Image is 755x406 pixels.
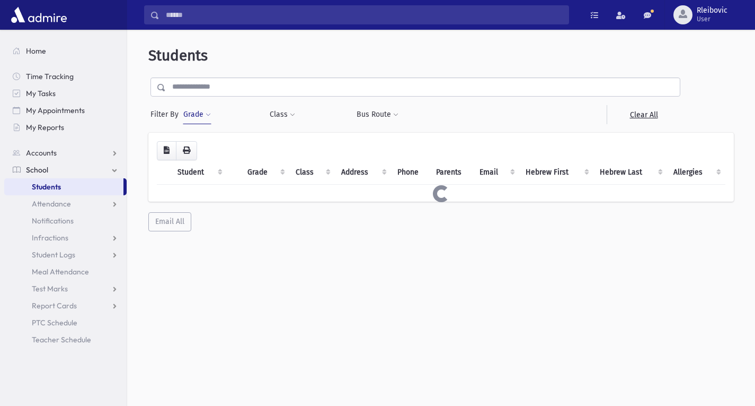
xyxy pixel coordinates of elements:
span: My Appointments [26,106,85,115]
span: School [26,165,48,175]
span: Attendance [32,199,71,209]
span: Students [32,182,61,192]
a: My Tasks [4,85,127,102]
button: Bus Route [356,105,399,124]
span: Test Marks [32,284,68,293]
a: Home [4,42,127,59]
span: Time Tracking [26,72,74,81]
span: Notifications [32,216,74,226]
a: My Appointments [4,102,127,119]
span: Rleibovic [697,6,727,15]
span: Students [148,47,208,64]
a: School [4,161,127,178]
button: CSV [157,141,176,160]
span: Accounts [26,148,57,158]
th: Allergies [667,160,725,185]
a: Test Marks [4,280,127,297]
a: Teacher Schedule [4,331,127,348]
a: Meal Attendance [4,263,127,280]
a: Report Cards [4,297,127,314]
span: User [697,15,727,23]
a: Time Tracking [4,68,127,85]
button: Email All [148,212,191,231]
a: Infractions [4,229,127,246]
a: Students [4,178,123,195]
span: Filter By [150,109,183,120]
span: My Reports [26,123,64,132]
th: Parents [430,160,473,185]
a: Attendance [4,195,127,212]
th: Email [473,160,520,185]
span: Infractions [32,233,68,243]
th: Hebrew First [519,160,593,185]
span: Home [26,46,46,56]
a: My Reports [4,119,127,136]
th: Class [289,160,335,185]
a: Notifications [4,212,127,229]
th: Address [335,160,391,185]
a: Student Logs [4,246,127,263]
span: Report Cards [32,301,77,310]
span: Meal Attendance [32,267,89,277]
th: Student [171,160,227,185]
a: Accounts [4,144,127,161]
th: Grade [241,160,289,185]
span: PTC Schedule [32,318,77,327]
button: Print [176,141,197,160]
button: Class [269,105,296,124]
a: Clear All [607,105,680,124]
span: Student Logs [32,250,75,260]
img: AdmirePro [8,4,69,25]
a: PTC Schedule [4,314,127,331]
button: Grade [183,105,211,124]
input: Search [159,5,569,24]
th: Phone [391,160,430,185]
span: My Tasks [26,89,56,98]
th: Hebrew Last [593,160,667,185]
span: Teacher Schedule [32,335,91,344]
